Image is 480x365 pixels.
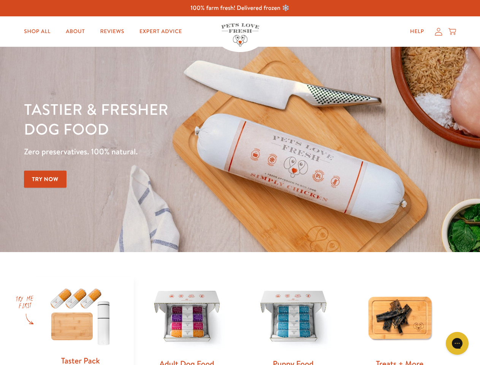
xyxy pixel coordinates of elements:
[24,145,312,159] p: Zero preservatives. 100% natural.
[404,24,430,39] a: Help
[24,171,67,188] a: Try Now
[94,24,130,39] a: Reviews
[60,24,91,39] a: About
[221,23,259,46] img: Pets Love Fresh
[133,24,188,39] a: Expert Advice
[24,99,312,139] h1: Tastier & fresher dog food
[18,24,57,39] a: Shop All
[442,329,472,357] iframe: Gorgias live chat messenger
